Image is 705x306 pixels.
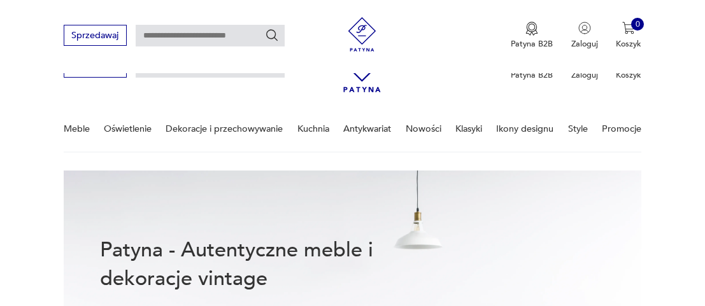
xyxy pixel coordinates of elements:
img: Ikona medalu [525,22,538,36]
a: Antykwariat [343,107,391,151]
a: Ikony designu [496,107,553,151]
button: Szukaj [265,28,279,42]
p: Zaloguj [571,69,598,81]
a: Klasyki [455,107,482,151]
a: Style [568,107,588,151]
a: Sprzedawaj [64,32,127,40]
a: Ikona medaluPatyna B2B [511,22,553,50]
a: Meble [64,107,90,151]
a: Nowości [406,107,441,151]
a: Promocje [602,107,641,151]
p: Patyna B2B [511,69,553,81]
p: Koszyk [616,69,641,81]
a: Kuchnia [297,107,329,151]
img: Patyna - sklep z meblami i dekoracjami vintage [341,17,383,52]
h1: Patyna - Autentyczne meble i dekoracje vintage [100,236,409,293]
button: 0Koszyk [616,22,641,50]
a: Oświetlenie [104,107,152,151]
img: Ikona koszyka [622,22,635,34]
button: Patyna B2B [511,22,553,50]
div: 0 [631,18,644,31]
p: Patyna B2B [511,38,553,50]
button: Zaloguj [571,22,598,50]
button: Sprzedawaj [64,25,127,46]
p: Koszyk [616,38,641,50]
img: Ikonka użytkownika [578,22,591,34]
a: Dekoracje i przechowywanie [166,107,283,151]
p: Zaloguj [571,38,598,50]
